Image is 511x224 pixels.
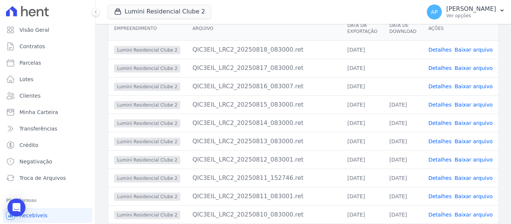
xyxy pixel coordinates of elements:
div: QIC3EIL_LRC2_20250810_083000.ret [192,210,335,219]
span: Lumini Residencial Clube 2 [114,193,180,201]
td: [DATE] [341,59,383,77]
td: [DATE] [383,114,422,132]
a: Detalhes [428,212,452,218]
a: Visão Geral [3,22,92,37]
button: Lumini Residencial Clube 2 [108,4,211,19]
span: AP [431,9,438,15]
a: Contratos [3,39,92,54]
a: Parcelas [3,55,92,70]
a: Baixar arquivo [455,65,493,71]
div: QIC3EIL_LRC2_20250817_083000.ret [192,64,335,73]
div: Open Intercom Messenger [7,199,25,217]
span: Crédito [19,141,39,149]
td: [DATE] [341,187,383,205]
td: [DATE] [341,132,383,150]
td: [DATE] [383,187,422,205]
div: QIC3EIL_LRC2_20250814_083000.ret [192,119,335,128]
a: Recebíveis [3,208,92,223]
td: [DATE] [341,95,383,114]
span: Contratos [19,43,45,50]
div: QIC3EIL_LRC2_20250812_083001.ret [192,155,335,164]
td: [DATE] [341,205,383,224]
span: Clientes [19,92,40,99]
a: Negativação [3,154,92,169]
span: Lotes [19,76,34,83]
a: Detalhes [428,47,452,53]
th: Arquivo [186,16,341,41]
td: [DATE] [383,205,422,224]
span: Recebíveis [19,212,48,219]
span: Lumini Residencial Clube 2 [114,174,180,182]
a: Detalhes [428,175,452,181]
span: Lumini Residencial Clube 2 [114,83,180,91]
p: [PERSON_NAME] [446,5,496,13]
td: [DATE] [341,169,383,187]
span: Visão Geral [19,26,49,34]
a: Baixar arquivo [455,212,493,218]
div: Plataformas [6,196,89,205]
a: Detalhes [428,83,452,89]
td: [DATE] [383,132,422,150]
span: Lumini Residencial Clube 2 [114,138,180,146]
a: Transferências [3,121,92,136]
a: Detalhes [428,157,452,163]
a: Detalhes [428,193,452,199]
td: [DATE] [383,95,422,114]
a: Lotes [3,72,92,87]
span: Minha Carteira [19,108,58,116]
span: Lumini Residencial Clube 2 [114,64,180,73]
a: Baixar arquivo [455,157,493,163]
td: [DATE] [341,150,383,169]
a: Baixar arquivo [455,120,493,126]
span: Lumini Residencial Clube 2 [114,101,180,109]
td: [DATE] [383,169,422,187]
a: Minha Carteira [3,105,92,120]
a: Troca de Arquivos [3,171,92,185]
div: QIC3EIL_LRC2_20250811_152746.ret [192,174,335,182]
a: Clientes [3,88,92,103]
td: [DATE] [341,77,383,95]
td: [DATE] [341,114,383,132]
a: Detalhes [428,120,452,126]
a: Baixar arquivo [455,47,493,53]
td: [DATE] [341,40,383,59]
div: QIC3EIL_LRC2_20250813_083000.ret [192,137,335,146]
a: Detalhes [428,138,452,144]
span: Lumini Residencial Clube 2 [114,46,180,54]
th: Empreendimento [108,16,186,41]
a: Baixar arquivo [455,193,493,199]
span: Transferências [19,125,57,132]
button: AP [PERSON_NAME] Ver opções [421,1,511,22]
a: Crédito [3,138,92,153]
span: Troca de Arquivos [19,174,66,182]
div: QIC3EIL_LRC2_20250811_083001.ret [192,192,335,201]
span: Parcelas [19,59,41,67]
th: Data de Download [383,16,422,41]
a: Detalhes [428,102,452,108]
a: Baixar arquivo [455,83,493,89]
span: Lumini Residencial Clube 2 [114,156,180,164]
a: Detalhes [428,65,452,71]
span: Negativação [19,158,52,165]
p: Ver opções [446,13,496,19]
div: QIC3EIL_LRC2_20250816_083007.ret [192,82,335,91]
th: Ações [422,16,499,41]
a: Baixar arquivo [455,175,493,181]
div: QIC3EIL_LRC2_20250818_083000.ret [192,45,335,54]
a: Baixar arquivo [455,102,493,108]
th: Data da Exportação [341,16,383,41]
td: [DATE] [383,150,422,169]
span: Lumini Residencial Clube 2 [114,211,180,219]
span: Lumini Residencial Clube 2 [114,119,180,128]
a: Baixar arquivo [455,138,493,144]
div: QIC3EIL_LRC2_20250815_083000.ret [192,100,335,109]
